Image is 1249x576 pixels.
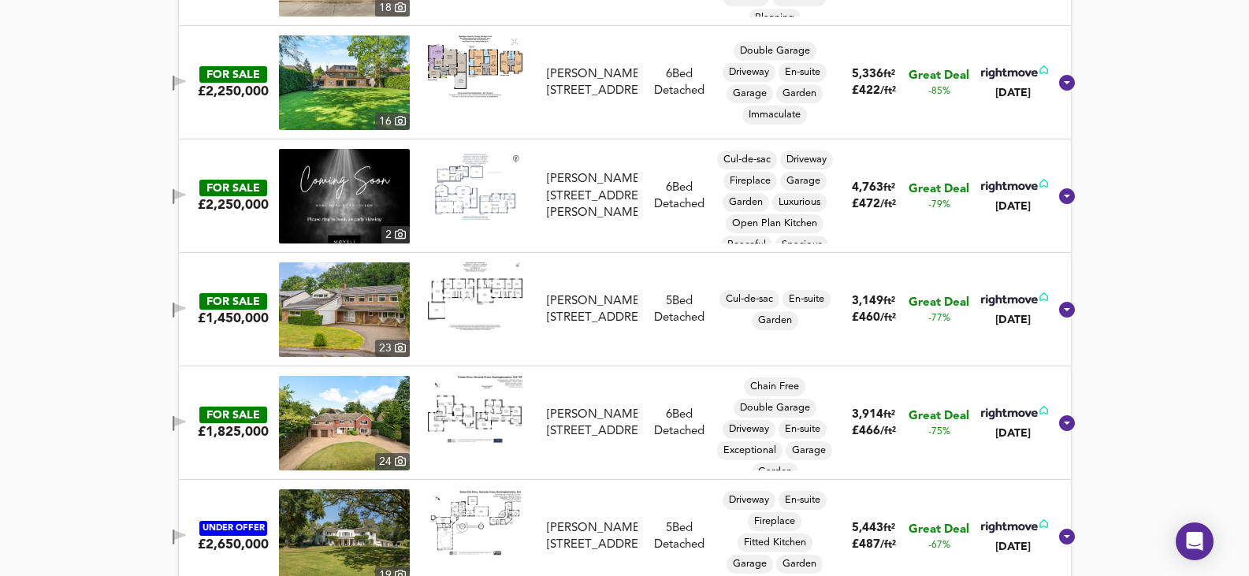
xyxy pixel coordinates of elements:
div: Driveway [780,151,833,169]
div: 5 Bed Detached [644,520,715,554]
span: Garden [752,465,798,479]
div: Howards Thicket, Gerrards Cross, Buckinghamshire, SL9 7NU [541,293,644,327]
span: Great Deal [909,181,969,198]
img: property thumbnail [279,149,410,243]
div: [DATE] [978,85,1048,101]
div: FOR SALE£1,450,000 property thumbnail 23 Floorplan[PERSON_NAME][STREET_ADDRESS]5Bed DetachedCul-d... [179,253,1071,366]
div: 2 [381,226,410,243]
img: Floorplan [428,35,522,98]
img: Floorplan [428,262,522,330]
div: En-suite [782,290,831,309]
span: Great Deal [909,68,969,84]
span: Cul-de-sac [717,153,777,167]
div: £2,250,000 [198,83,269,100]
div: Garage [780,172,827,191]
div: [PERSON_NAME][STREET_ADDRESS][PERSON_NAME] [547,171,638,221]
span: Spacious [775,238,828,252]
div: [DATE] [978,425,1048,441]
div: Fitted Kitchen [738,533,812,552]
div: Double Garage [734,42,816,61]
div: Driveway [723,491,775,510]
div: Garden [776,555,823,574]
img: property thumbnail [279,376,410,470]
span: ft² [883,69,895,80]
span: / ft² [880,86,896,96]
div: [DATE] [978,312,1048,328]
div: Garage [727,555,773,574]
span: Double Garage [734,401,816,415]
span: Fitted Kitchen [738,536,812,550]
div: Planning [749,9,801,28]
span: ft² [883,410,895,420]
div: FOR SALE£1,825,000 property thumbnail 24 Floorplan[PERSON_NAME][STREET_ADDRESS]6Bed DetachedChain... [179,366,1071,480]
div: Chain Free [744,377,805,396]
span: -75% [928,425,950,439]
span: ft² [883,296,895,307]
svg: Show Details [1058,73,1076,92]
div: Luxurious [772,193,827,212]
span: £ 487 [852,539,896,551]
span: Garden [776,557,823,571]
svg: Show Details [1058,414,1076,433]
span: 5,336 [852,69,883,80]
span: ft² [883,183,895,193]
a: property thumbnail 2 [279,149,410,243]
a: property thumbnail 23 [279,262,410,357]
div: En-suite [779,63,827,82]
span: Driveway [780,153,833,167]
span: Exceptional [717,444,782,458]
span: En-suite [779,65,827,80]
div: FOR SALE [199,66,267,83]
div: 24 [375,453,410,470]
span: 3,149 [852,295,883,307]
img: property thumbnail [279,262,410,357]
div: FOR SALE [199,180,267,196]
img: Floorplan [428,376,522,444]
div: Dukes Kiln Drive, Gerrards Cross, SL9 7HD [541,520,644,554]
div: 16 [375,113,410,130]
img: property thumbnail [279,35,410,130]
div: 5 Bed Detached [644,293,715,327]
div: Peaceful [721,236,772,255]
div: Garden [752,311,798,330]
span: Great Deal [909,522,969,538]
span: Cul-de-sac [719,292,779,307]
div: 6 Bed Detached [644,180,715,214]
div: 6 Bed Detached [644,66,715,100]
div: FOR SALE£2,250,000 property thumbnail 16 Floorplan[PERSON_NAME][STREET_ADDRESS]6Bed DetachedDoubl... [179,26,1071,139]
span: En-suite [782,292,831,307]
span: £ 466 [852,425,896,437]
div: £1,825,000 [198,423,269,440]
div: FOR SALE£2,250,000 property thumbnail 2 Floorplan[PERSON_NAME][STREET_ADDRESS][PERSON_NAME]6Bed D... [179,139,1071,253]
span: £ 422 [852,85,896,97]
div: Howards Thicket, Gerrards Cross, SL9 7NT [541,171,644,221]
div: Garage [786,441,832,460]
div: Double Garage [734,399,816,418]
div: Garden [752,463,798,481]
div: Driveway [723,420,775,439]
div: [PERSON_NAME][STREET_ADDRESS] [547,293,638,327]
span: 5,443 [852,522,883,534]
span: £ 472 [852,199,896,210]
div: [PERSON_NAME][STREET_ADDRESS] [547,520,638,554]
span: Peaceful [721,238,772,252]
span: Fireplace [723,174,777,188]
span: Immaculate [742,108,807,122]
span: -85% [928,85,950,98]
div: £2,650,000 [198,536,269,553]
span: Garden [776,87,823,101]
div: En-suite [779,491,827,510]
a: property thumbnail 16 [279,35,410,130]
svg: Show Details [1058,187,1076,206]
div: UNDER OFFER [199,521,267,536]
div: Immaculate [742,106,807,124]
span: Garage [727,557,773,571]
span: Garage [786,444,832,458]
div: 23 [375,340,410,357]
div: Cul-de-sac [719,290,779,309]
span: -77% [928,312,950,325]
img: Floorplan [428,149,522,221]
span: Chain Free [744,380,805,394]
div: Driveway [723,63,775,82]
a: property thumbnail 24 [279,376,410,470]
